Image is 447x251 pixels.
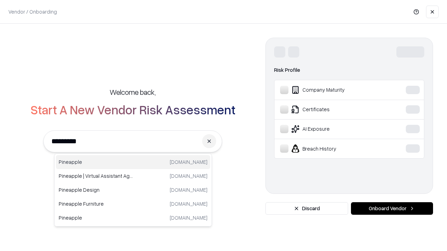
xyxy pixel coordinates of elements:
[280,86,384,94] div: Company Maturity
[280,144,384,153] div: Breach History
[280,105,384,114] div: Certificates
[170,200,207,207] p: [DOMAIN_NAME]
[274,66,424,74] div: Risk Profile
[59,200,133,207] p: Pineapple Furniture
[8,8,57,15] p: Vendor / Onboarding
[280,125,384,133] div: AI Exposure
[351,202,433,215] button: Onboard Vendor
[59,214,133,221] p: Pineapple
[59,186,133,193] p: Pineapple Design
[59,158,133,166] p: Pineapple
[59,172,133,180] p: Pineapple | Virtual Assistant Agency
[170,214,207,221] p: [DOMAIN_NAME]
[170,172,207,180] p: [DOMAIN_NAME]
[30,102,235,116] h2: Start A New Vendor Risk Assessment
[265,202,348,215] button: Discard
[54,153,212,227] div: Suggestions
[110,87,156,97] h5: Welcome back,
[170,158,207,166] p: [DOMAIN_NAME]
[170,186,207,193] p: [DOMAIN_NAME]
